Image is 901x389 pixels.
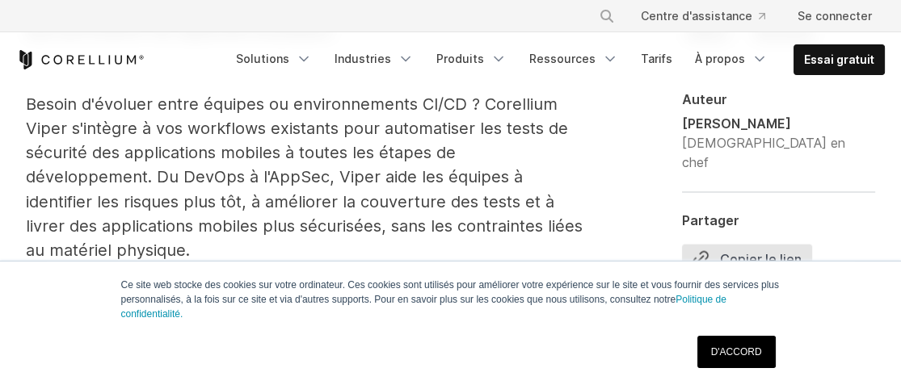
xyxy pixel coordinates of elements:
font: Partager [682,211,739,228]
div: Menu de navigation [579,2,885,31]
font: Produits [436,52,484,65]
a: Corellium Accueil [16,50,145,69]
font: Auteur [682,91,727,107]
div: Menu de navigation [226,44,885,75]
button: Copier le lien [682,244,812,273]
button: Recherche [592,2,621,31]
font: Ce site web stocke des cookies sur votre ordinateur. Ces cookies sont utilisés pour améliorer vot... [121,279,779,305]
font: Tarifs [641,52,672,65]
font: Solutions [236,52,289,65]
font: Ressources [529,52,596,65]
font: [DEMOGRAPHIC_DATA] en chef [682,135,845,170]
font: [PERSON_NAME] [682,115,791,132]
font: Essai gratuit [804,52,874,66]
a: D'ACCORD [697,336,776,368]
a: Politique de confidentialité. [121,294,726,320]
font: Centre d'assistance [641,9,752,23]
font: Besoin d'évoluer entre équipes ou environnements CI/CD ? Corellium Viper s'intègre à vos workflow... [26,94,583,259]
font: Se connecter [798,9,872,23]
font: Industries [335,52,391,65]
font: À propos [695,52,745,65]
font: D'ACCORD [711,346,762,358]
